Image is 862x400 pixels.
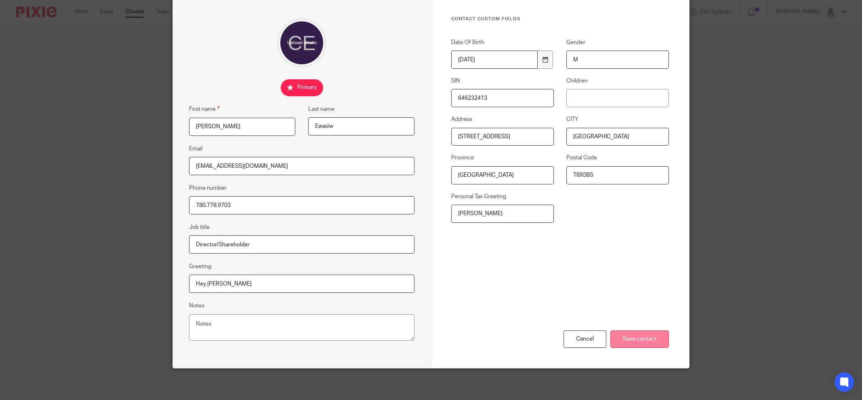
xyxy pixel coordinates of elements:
[189,262,211,271] label: Greeting
[610,330,669,348] input: Save contact
[563,330,606,348] div: Cancel
[451,115,554,123] label: Address
[189,145,202,153] label: Email
[189,104,220,114] label: First name
[308,105,334,113] label: Last name
[451,77,554,85] label: SIN
[189,223,210,231] label: Job title
[451,16,669,22] h3: Contact Custom fields
[189,184,227,192] label: Phone number
[566,38,669,47] label: Gender
[451,51,538,69] input: YYYY-MM-DD
[566,77,669,85] label: Children
[189,275,414,293] input: e.g. Dear Mrs. Appleseed or Hi Sam
[451,193,554,201] label: Personal Tax Greeting
[189,302,204,310] label: Notes
[451,154,554,162] label: Province
[451,38,554,47] label: Date Of Birth
[566,154,669,162] label: Postal Code
[566,115,669,123] label: CITY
